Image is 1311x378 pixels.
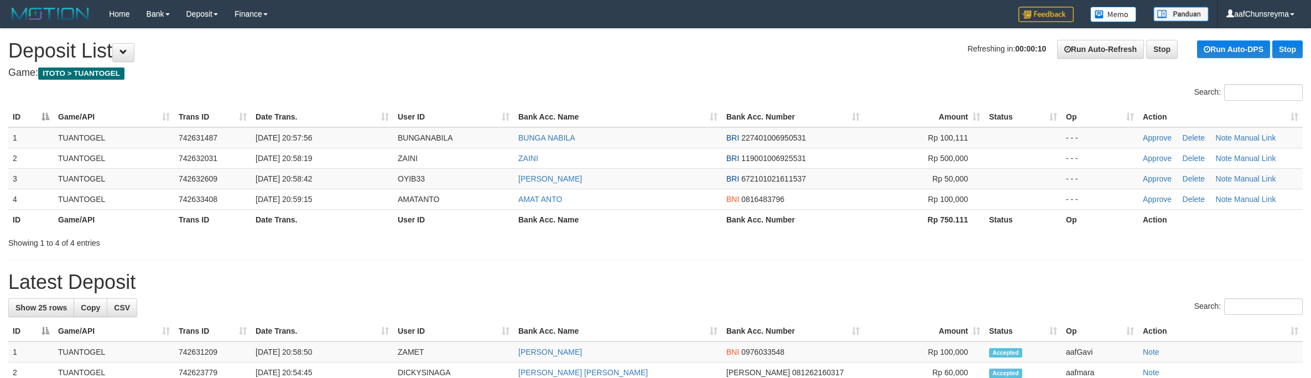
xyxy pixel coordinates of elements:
span: BNI [726,195,739,204]
span: Refreshing in: [967,44,1046,53]
a: Delete [1183,133,1205,142]
a: BUNGA NABILA [518,133,575,142]
a: Note [1216,133,1232,142]
th: ID: activate to sort column descending [8,321,54,341]
td: TUANTOGEL [54,127,174,148]
th: Op: activate to sort column ascending [1062,107,1138,127]
a: [PERSON_NAME] [PERSON_NAME] [518,368,648,377]
span: BRI [726,174,739,183]
a: Delete [1183,195,1205,204]
span: BNI [726,348,739,356]
a: Stop [1146,40,1178,59]
th: Date Trans.: activate to sort column ascending [251,321,393,341]
input: Search: [1224,84,1303,101]
a: Approve [1143,174,1172,183]
th: Bank Acc. Number: activate to sort column ascending [722,321,864,341]
th: Op [1062,209,1138,230]
span: 742631487 [179,133,217,142]
span: Rp 100,000 [928,195,968,204]
a: Stop [1272,40,1303,58]
span: [DATE] 20:57:56 [256,133,312,142]
span: Copy 081262160317 to clipboard [792,368,844,377]
h1: Latest Deposit [8,271,1303,293]
a: Note [1143,348,1159,356]
span: 742632031 [179,154,217,163]
th: Op: activate to sort column ascending [1062,321,1138,341]
span: ITOTO > TUANTOGEL [38,68,124,80]
span: ZAINI [398,154,418,163]
th: Rp 750.111 [864,209,985,230]
th: Amount: activate to sort column ascending [864,321,985,341]
th: Action [1138,209,1303,230]
a: Note [1216,154,1232,163]
td: Rp 100,000 [864,341,985,363]
span: BRI [726,154,739,163]
span: [PERSON_NAME] [726,368,790,377]
td: ZAMET [393,341,514,363]
th: Trans ID: activate to sort column ascending [174,321,251,341]
th: Status: activate to sort column ascending [985,321,1062,341]
th: Bank Acc. Number [722,209,864,230]
a: Run Auto-DPS [1197,40,1270,58]
a: Note [1143,368,1159,377]
th: ID: activate to sort column descending [8,107,54,127]
td: aafGavi [1062,341,1138,363]
th: User ID [393,209,514,230]
td: - - - [1062,168,1138,189]
a: Note [1216,174,1232,183]
th: User ID: activate to sort column ascending [393,321,514,341]
th: Game/API: activate to sort column ascending [54,321,174,341]
th: Bank Acc. Name: activate to sort column ascending [514,107,722,127]
th: Date Trans.: activate to sort column ascending [251,107,393,127]
span: BRI [726,133,739,142]
span: Rp 500,000 [928,154,968,163]
a: Manual Link [1234,174,1276,183]
span: Copy 0976033548 to clipboard [741,348,784,356]
span: [DATE] 20:58:19 [256,154,312,163]
th: User ID: activate to sort column ascending [393,107,514,127]
span: Copy [81,303,100,312]
span: Copy 0816483796 to clipboard [741,195,784,204]
td: - - - [1062,148,1138,168]
h4: Game: [8,68,1303,79]
td: - - - [1062,189,1138,209]
a: Manual Link [1234,133,1276,142]
td: TUANTOGEL [54,341,174,363]
th: Game/API: activate to sort column ascending [54,107,174,127]
th: Amount: activate to sort column ascending [864,107,985,127]
th: Date Trans. [251,209,393,230]
td: 742631209 [174,341,251,363]
td: 1 [8,341,54,363]
a: Delete [1183,174,1205,183]
img: Feedback.jpg [1018,7,1074,22]
span: [DATE] 20:59:15 [256,195,312,204]
span: Copy 672101021611537 to clipboard [741,174,806,183]
h1: Deposit List [8,40,1303,62]
td: TUANTOGEL [54,168,174,189]
td: 3 [8,168,54,189]
a: Manual Link [1234,195,1276,204]
th: ID [8,209,54,230]
span: Show 25 rows [15,303,67,312]
th: Action: activate to sort column ascending [1138,321,1303,341]
td: TUANTOGEL [54,148,174,168]
a: Run Auto-Refresh [1057,40,1144,59]
a: AMAT ANTO [518,195,562,204]
span: Rp 50,000 [932,174,968,183]
span: 742632609 [179,174,217,183]
td: - - - [1062,127,1138,148]
a: ZAINI [518,154,538,163]
th: Bank Acc. Name: activate to sort column ascending [514,321,722,341]
th: Status [985,209,1062,230]
input: Search: [1224,298,1303,315]
th: Game/API [54,209,174,230]
a: Approve [1143,133,1172,142]
th: Trans ID: activate to sort column ascending [174,107,251,127]
img: MOTION_logo.png [8,6,92,22]
td: TUANTOGEL [54,189,174,209]
a: Delete [1183,154,1205,163]
th: Status: activate to sort column ascending [985,107,1062,127]
span: CSV [114,303,130,312]
a: Show 25 rows [8,298,74,317]
label: Search: [1194,298,1303,315]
